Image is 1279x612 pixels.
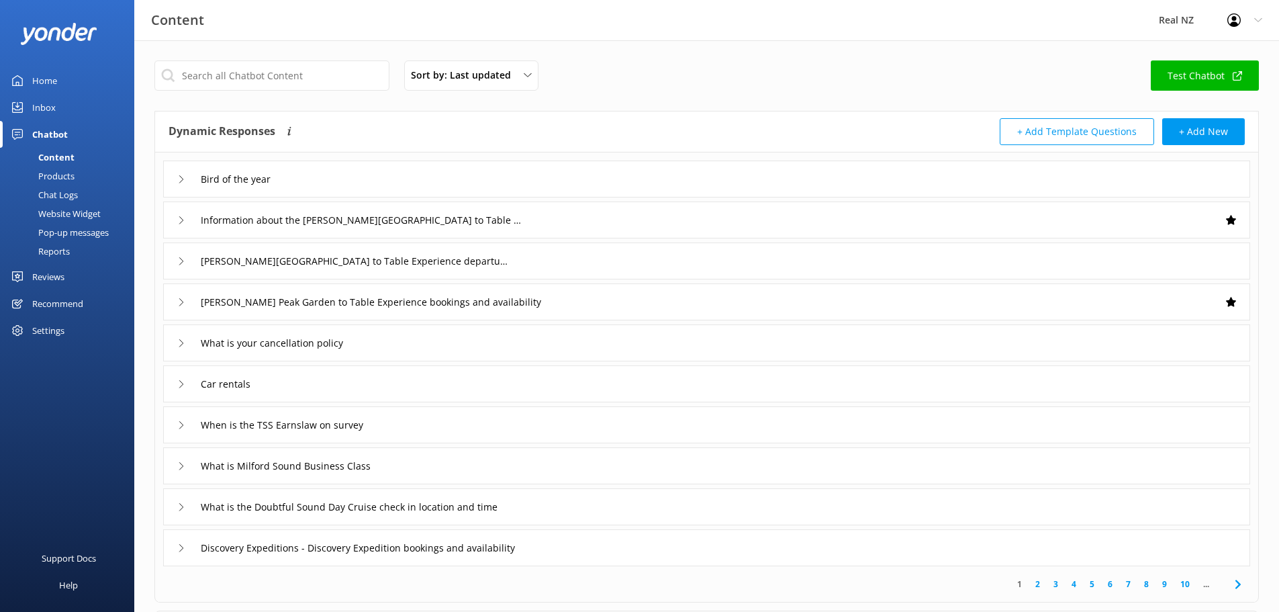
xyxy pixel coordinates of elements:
[1174,578,1196,591] a: 10
[1065,578,1083,591] a: 4
[8,242,134,261] a: Reports
[411,68,519,83] span: Sort by: Last updated
[8,185,78,204] div: Chat Logs
[1162,118,1245,145] button: + Add New
[59,572,78,599] div: Help
[8,167,134,185] a: Products
[20,23,97,45] img: yonder-white-logo.png
[1010,578,1029,591] a: 1
[32,121,68,148] div: Chatbot
[8,204,134,223] a: Website Widget
[1029,578,1047,591] a: 2
[8,185,134,204] a: Chat Logs
[1155,578,1174,591] a: 9
[1047,578,1065,591] a: 3
[1196,578,1216,591] span: ...
[1083,578,1101,591] a: 5
[32,290,83,317] div: Recommend
[1151,60,1259,91] a: Test Chatbot
[8,242,70,261] div: Reports
[1101,578,1119,591] a: 6
[1137,578,1155,591] a: 8
[42,545,96,572] div: Support Docs
[8,204,101,223] div: Website Widget
[8,223,109,242] div: Pop-up messages
[151,9,204,31] h3: Content
[32,67,57,94] div: Home
[8,148,75,167] div: Content
[1119,578,1137,591] a: 7
[32,263,64,290] div: Reviews
[32,317,64,344] div: Settings
[169,118,275,145] h4: Dynamic Responses
[32,94,56,121] div: Inbox
[1000,118,1154,145] button: + Add Template Questions
[8,148,134,167] a: Content
[154,60,389,91] input: Search all Chatbot Content
[8,167,75,185] div: Products
[8,223,134,242] a: Pop-up messages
